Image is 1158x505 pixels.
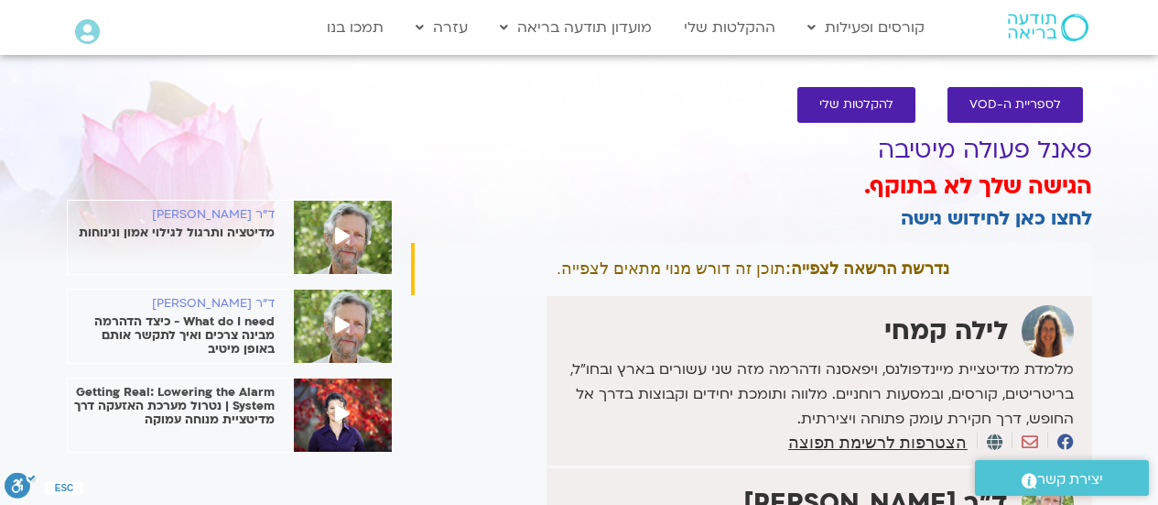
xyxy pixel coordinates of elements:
[884,313,1008,348] strong: לילה קמחי
[975,460,1149,496] a: יצירת קשר
[294,379,392,452] img: %D7%92%D7%90%D7%99%D7%94-%D7%90%D7%A9%D7%9E%D7%95%D7%A8-scaled-2.jpg
[551,357,1073,432] p: מלמדת מדיטציית מיינדפולנס, ויפאסנה ודהרמה מזה שני עשורים בארץ ובחו״ל, בריטריטים, קורסים, ובמסעות ...
[411,243,1092,295] div: תוכן זה דורש מנוי מתאים לצפייה.
[411,171,1092,203] h3: הגישה שלך לא בתוקף.
[675,10,785,45] a: ההקלטות שלי
[947,87,1083,123] a: לספריית ה-VOD
[68,226,275,240] p: מדיטציה ותרגול לגילוי אמון ונינוחות
[406,10,477,45] a: עזרה
[785,259,949,278] strong: נדרשת הרשאה לצפייה:
[294,201,392,274] img: stiven-1-e1587036929844-6.jpg
[68,386,275,427] p: Getting Real: Lowering the Alarm System | נטרול מערכת האזעקה דרך מדיטציית מנוחה עמוקה
[788,434,967,451] a: הצטרפות לרשימת תפוצה
[491,10,661,45] a: מועדון תודעה בריאה
[68,208,275,222] h6: ד"ר [PERSON_NAME]
[294,290,392,363] img: stiven-1-e1587036929844-4.jpg
[969,98,1061,112] span: לספריית ה-VOD
[68,208,392,240] a: ד"ר [PERSON_NAME] מדיטציה ותרגול לגילוי אמון ונינוחות
[318,10,393,45] a: תמכו בנו
[1037,467,1103,492] span: יצירת קשר
[1022,305,1074,357] img: לילה קמחי
[797,87,915,123] a: להקלטות שלי
[68,386,392,427] a: Getting Real: Lowering the Alarm System | נטרול מערכת האזעקה דרך מדיטציית מנוחה עמוקה
[819,98,893,112] span: להקלטות שלי
[68,315,275,357] p: What do I need - כיצד הדהרמה מבינה צרכים ואיך לתקשר אותם באופן מיטיב
[411,137,1092,164] h1: פאנל פעולה מיטיבה
[68,297,275,311] h6: ד"ר [PERSON_NAME]
[68,297,392,357] a: ד"ר [PERSON_NAME] What do I need - כיצד הדהרמה מבינה צרכים ואיך לתקשר אותם באופן מיטיב
[901,205,1092,232] a: לחצו כאן לחידוש גישה
[1008,14,1088,41] img: תודעה בריאה
[798,10,934,45] a: קורסים ופעילות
